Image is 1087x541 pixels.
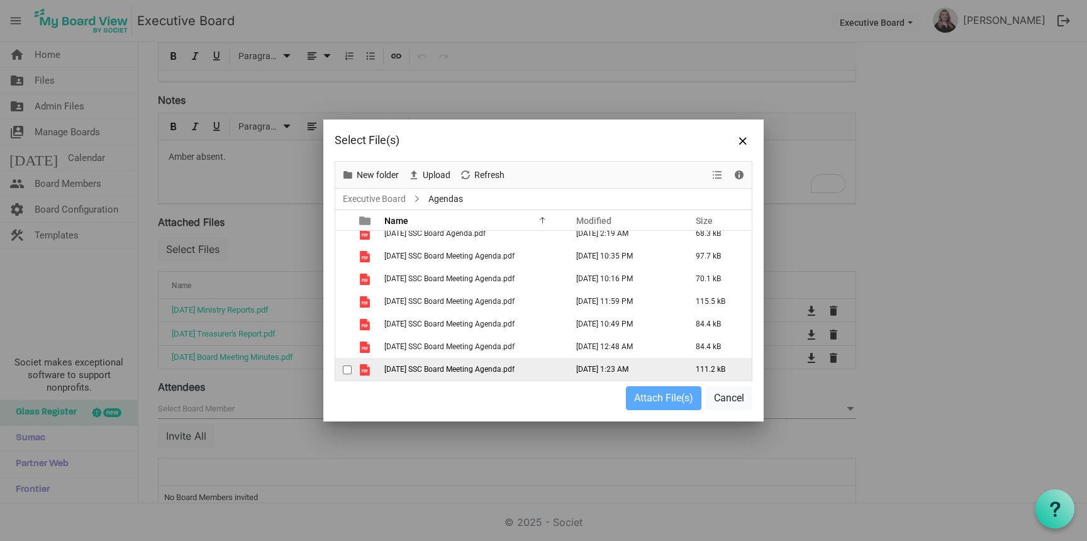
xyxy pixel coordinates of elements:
[563,267,683,290] td: April 08, 2025 10:16 PM column header Modified
[381,358,563,381] td: 2025-09-09 SSC Board Meeting Agenda.pdf is template cell column header Name
[337,162,403,188] div: New folder
[683,358,752,381] td: 111.2 kB is template cell column header Size
[352,290,381,313] td: is template cell column header type
[381,267,563,290] td: 2025-04-08 SSC Board Meeting Agenda.pdf is template cell column header Name
[683,245,752,267] td: 97.7 kB is template cell column header Size
[455,162,509,188] div: Refresh
[683,313,752,335] td: 84.4 kB is template cell column header Size
[335,290,352,313] td: checkbox
[563,290,683,313] td: June 17, 2025 11:59 PM column header Modified
[381,335,563,358] td: 2025-08-05 SSC Board Meeting Agenda.pdf is template cell column header Name
[352,335,381,358] td: is template cell column header type
[340,167,401,183] button: New folder
[426,191,465,207] span: Agendas
[384,320,515,328] span: [DATE] SSC Board Meeting Agenda.pdf
[384,229,486,238] span: [DATE] SSC Board Agenda.pdf
[384,216,408,226] span: Name
[728,162,750,188] div: Details
[384,297,515,306] span: [DATE] SSC Board Meeting Agenda.pdf
[335,245,352,267] td: checkbox
[352,358,381,381] td: is template cell column header type
[335,313,352,335] td: checkbox
[381,245,563,267] td: 2025-03-11 SSC Board Meeting Agenda.pdf is template cell column header Name
[683,222,752,245] td: 68.3 kB is template cell column header Size
[710,167,725,183] button: View dropdownbutton
[683,290,752,313] td: 115.5 kB is template cell column header Size
[335,131,669,150] div: Select File(s)
[731,167,748,183] button: Details
[421,167,452,183] span: Upload
[696,216,713,226] span: Size
[563,335,683,358] td: August 06, 2025 12:48 AM column header Modified
[473,167,506,183] span: Refresh
[384,365,515,374] span: [DATE] SSC Board Meeting Agenda.pdf
[384,252,515,260] span: [DATE] SSC Board Meeting Agenda.pdf
[352,245,381,267] td: is template cell column header type
[403,162,455,188] div: Upload
[576,216,611,226] span: Modified
[733,131,752,150] button: Close
[352,313,381,335] td: is template cell column header type
[335,267,352,290] td: checkbox
[381,313,563,335] td: 2025-07-15 SSC Board Meeting Agenda.pdf is template cell column header Name
[563,245,683,267] td: March 10, 2025 10:35 PM column header Modified
[381,290,563,313] td: 2025-06-17 SSC Board Meeting Agenda.pdf is template cell column header Name
[707,162,728,188] div: View
[563,222,683,245] td: February 19, 2025 2:19 AM column header Modified
[706,386,752,410] button: Cancel
[563,313,683,335] td: July 15, 2025 10:49 PM column header Modified
[406,167,453,183] button: Upload
[335,335,352,358] td: checkbox
[335,358,352,381] td: checkbox
[352,267,381,290] td: is template cell column header type
[340,191,408,207] a: Executive Board
[683,267,752,290] td: 70.1 kB is template cell column header Size
[352,222,381,245] td: is template cell column header type
[457,167,507,183] button: Refresh
[626,386,701,410] button: Attach File(s)
[355,167,400,183] span: New folder
[335,222,352,245] td: checkbox
[683,335,752,358] td: 84.4 kB is template cell column header Size
[563,358,683,381] td: September 10, 2025 1:23 AM column header Modified
[384,274,515,283] span: [DATE] SSC Board Meeting Agenda.pdf
[381,222,563,245] td: 2025-02-18 SSC Board Agenda.pdf is template cell column header Name
[384,342,515,351] span: [DATE] SSC Board Meeting Agenda.pdf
